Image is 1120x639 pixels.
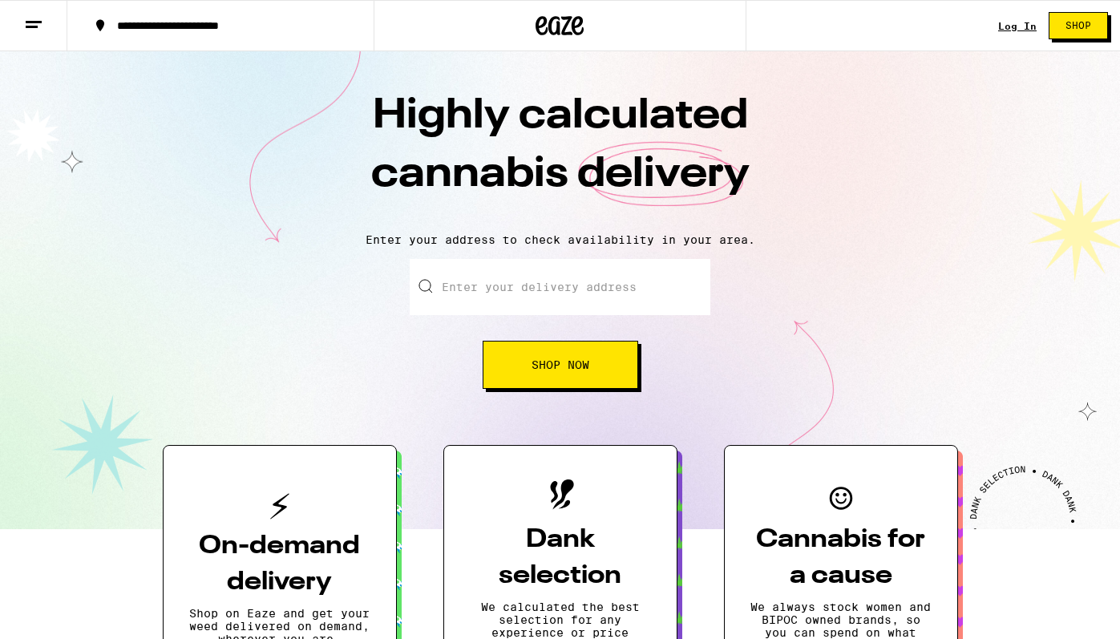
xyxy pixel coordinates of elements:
[280,87,841,220] h1: Highly calculated cannabis delivery
[483,341,638,389] button: Shop Now
[532,359,589,370] span: Shop Now
[1065,21,1091,30] span: Shop
[189,528,370,601] h3: On-demand delivery
[1037,12,1120,39] a: Shop
[16,233,1104,246] p: Enter your address to check availability in your area.
[410,259,710,315] input: Enter your delivery address
[1049,12,1108,39] button: Shop
[750,522,932,594] h3: Cannabis for a cause
[470,522,651,594] h3: Dank selection
[998,21,1037,31] a: Log In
